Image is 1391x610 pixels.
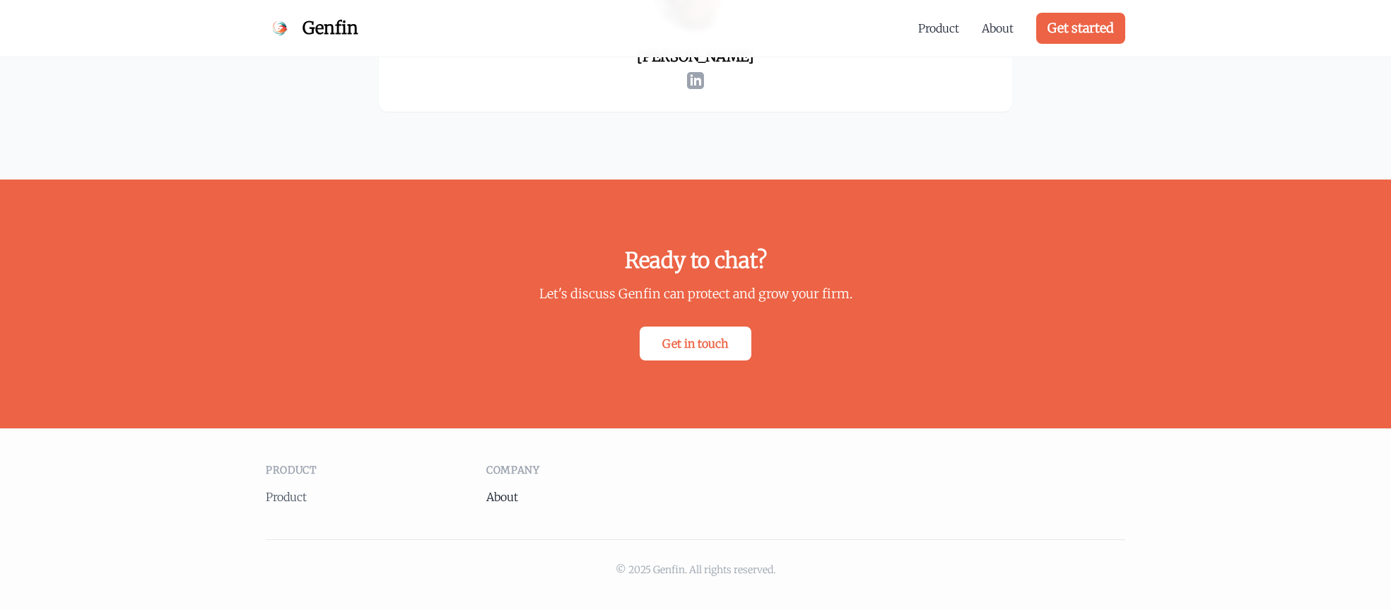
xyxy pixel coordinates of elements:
p: Let's discuss Genfin can protect and grow your firm. [266,284,1125,304]
a: Product [918,20,959,37]
a: About [982,20,1014,37]
span: Genfin [303,17,358,40]
a: Genfin [266,14,358,42]
img: Genfin Logo [266,14,294,42]
a: Get started [1036,13,1125,44]
h3: Company [486,463,684,477]
a: About [486,490,518,504]
a: Get in touch [640,327,751,360]
h2: Ready to chat? [266,247,1125,273]
p: © 2025 Genfin. All rights reserved. [266,563,1125,577]
h3: Product [266,463,464,477]
a: Product [266,490,307,504]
